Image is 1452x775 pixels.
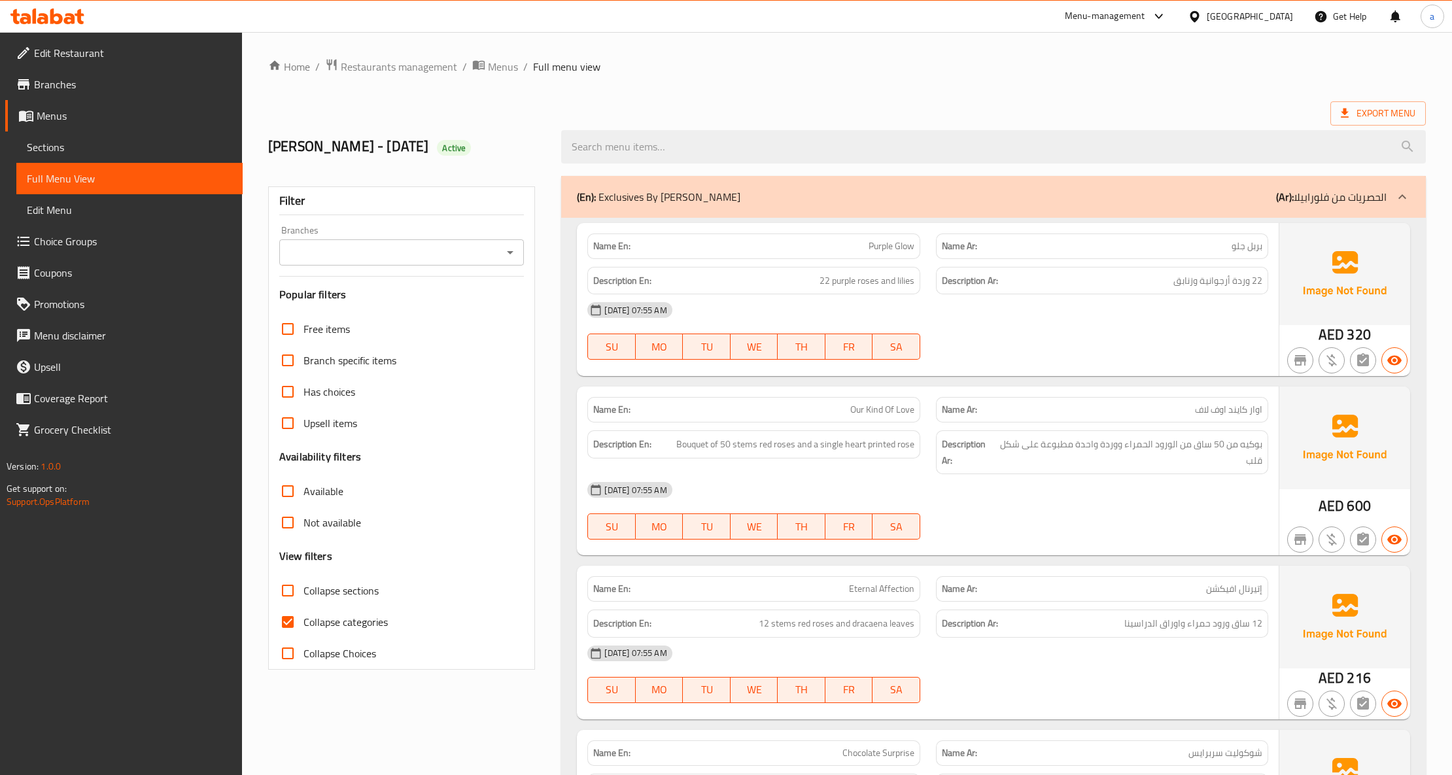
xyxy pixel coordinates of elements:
[34,390,232,406] span: Coverage Report
[825,334,873,360] button: FR
[1287,691,1313,717] button: Not branch specific item
[778,677,825,703] button: TH
[303,515,361,530] span: Not available
[873,513,920,540] button: SA
[268,58,1426,75] nav: breadcrumb
[303,321,350,337] span: Free items
[869,239,914,253] span: Purple Glow
[942,582,977,596] strong: Name Ar:
[593,615,651,632] strong: Description En:
[1347,493,1370,519] span: 600
[1287,526,1313,553] button: Not branch specific item
[268,59,310,75] a: Home
[831,337,867,356] span: FR
[34,77,232,92] span: Branches
[593,273,651,289] strong: Description En:
[5,414,243,445] a: Grocery Checklist
[1330,101,1426,126] span: Export Menu
[825,513,873,540] button: FR
[1065,9,1145,24] div: Menu-management
[1350,526,1376,553] button: Not has choices
[1279,566,1410,668] img: Ae5nvW7+0k+MAAAAAElFTkSuQmCC
[942,615,998,632] strong: Description Ar:
[5,100,243,131] a: Menus
[533,59,600,75] span: Full menu view
[825,677,873,703] button: FR
[942,746,977,760] strong: Name Ar:
[5,320,243,351] a: Menu disclaimer
[778,513,825,540] button: TH
[37,108,232,124] span: Menus
[778,334,825,360] button: TH
[942,436,995,468] strong: Description Ar:
[587,334,635,360] button: SU
[831,517,867,536] span: FR
[341,59,457,75] span: Restaurants management
[587,677,635,703] button: SU
[27,171,232,186] span: Full Menu View
[303,353,396,368] span: Branch specific items
[1206,582,1262,596] span: إتيرنال افيكشن
[878,517,914,536] span: SA
[462,59,467,75] li: /
[315,59,320,75] li: /
[636,513,683,540] button: MO
[783,337,820,356] span: TH
[501,243,519,262] button: Open
[561,176,1425,218] div: (En): Exclusives By [PERSON_NAME](Ar):الحصريات من فلورابيلا
[873,677,920,703] button: SA
[683,677,730,703] button: TU
[437,142,471,154] span: Active
[34,328,232,343] span: Menu disclaimer
[5,37,243,69] a: Edit Restaurant
[593,517,630,536] span: SU
[731,334,778,360] button: WE
[1347,665,1370,691] span: 216
[16,163,243,194] a: Full Menu View
[641,680,678,699] span: MO
[683,334,730,360] button: TU
[1276,189,1387,205] p: الحصريات من فلورابيلا
[849,582,914,596] span: Eternal Affection
[7,493,90,510] a: Support.OpsPlatform
[27,139,232,155] span: Sections
[1276,187,1294,207] b: (Ar):
[1195,403,1262,417] span: اوار كايند اوف لاف
[16,194,243,226] a: Edit Menu
[731,677,778,703] button: WE
[1319,493,1344,519] span: AED
[34,422,232,438] span: Grocery Checklist
[1124,615,1262,632] span: 12 ساق ورود حمراء واوراق الدراسينا
[599,484,672,496] span: [DATE] 07:55 AM
[593,436,651,453] strong: Description En:
[942,403,977,417] strong: Name Ar:
[842,746,914,760] span: Chocolate Surprise
[1319,691,1345,717] button: Purchased item
[593,746,631,760] strong: Name En:
[303,614,388,630] span: Collapse categories
[279,187,524,215] div: Filter
[731,513,778,540] button: WE
[577,187,596,207] b: (En):
[878,680,914,699] span: SA
[5,226,243,257] a: Choice Groups
[736,337,772,356] span: WE
[303,583,379,598] span: Collapse sections
[593,239,631,253] strong: Name En:
[1381,347,1408,373] button: Available
[5,383,243,414] a: Coverage Report
[688,337,725,356] span: TU
[873,334,920,360] button: SA
[878,337,914,356] span: SA
[34,233,232,249] span: Choice Groups
[759,615,914,632] span: 12 stems red roses and dracaena leaves
[1173,273,1262,289] span: 22 وردة أرجوانية وزنابق
[34,296,232,312] span: Promotions
[783,680,820,699] span: TH
[279,449,361,464] h3: Availability filters
[641,337,678,356] span: MO
[34,45,232,61] span: Edit Restaurant
[577,189,740,205] p: Exclusives By [PERSON_NAME]
[303,483,343,499] span: Available
[523,59,528,75] li: /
